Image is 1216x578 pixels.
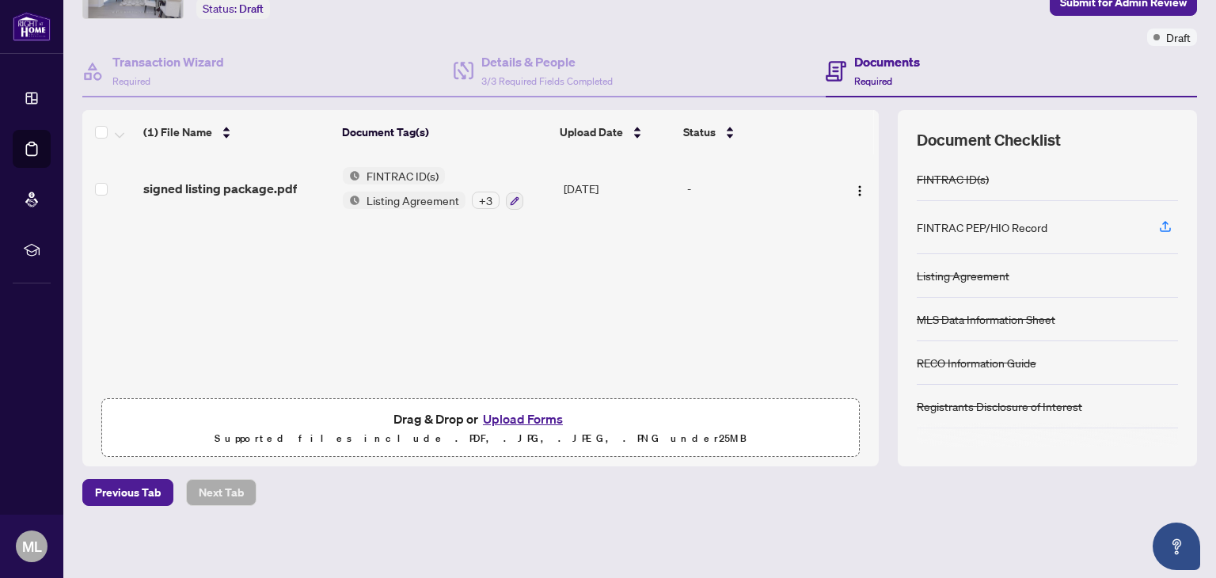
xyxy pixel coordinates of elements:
span: 3/3 Required Fields Completed [481,75,613,87]
img: Logo [853,184,866,197]
button: Logo [847,176,872,201]
span: Draft [239,2,264,16]
span: (1) File Name [143,124,212,141]
span: Draft [1166,29,1191,46]
span: Upload Date [560,124,623,141]
div: + 3 [472,192,500,209]
img: logo [13,12,51,41]
h4: Transaction Wizard [112,52,224,71]
button: Next Tab [186,479,256,506]
div: FINTRAC PEP/HIO Record [917,219,1047,236]
div: RECO Information Guide [917,354,1036,371]
span: Drag & Drop orUpload FormsSupported files include .PDF, .JPG, .JPEG, .PNG under25MB [102,399,859,458]
div: Listing Agreement [917,267,1009,284]
th: Status [677,110,830,154]
span: Previous Tab [95,480,161,505]
span: ML [22,535,42,557]
button: Upload Forms [478,409,568,429]
th: Upload Date [553,110,676,154]
span: FINTRAC ID(s) [360,167,445,184]
button: Open asap [1153,523,1200,570]
span: Document Checklist [917,129,1061,151]
div: MLS Data Information Sheet [917,310,1055,328]
span: Listing Agreement [360,192,465,209]
p: Supported files include .PDF, .JPG, .JPEG, .PNG under 25 MB [112,429,849,448]
h4: Details & People [481,52,613,71]
th: (1) File Name [137,110,336,154]
td: [DATE] [557,154,681,222]
span: Status [683,124,716,141]
div: FINTRAC ID(s) [917,170,989,188]
button: Previous Tab [82,479,173,506]
span: Drag & Drop or [393,409,568,429]
span: Required [854,75,892,87]
img: Status Icon [343,192,360,209]
span: signed listing package.pdf [143,179,297,198]
th: Document Tag(s) [336,110,553,154]
img: Status Icon [343,167,360,184]
button: Status IconFINTRAC ID(s)Status IconListing Agreement+3 [343,167,523,210]
div: Registrants Disclosure of Interest [917,397,1082,415]
h4: Documents [854,52,920,71]
span: Required [112,75,150,87]
div: - [687,180,829,197]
